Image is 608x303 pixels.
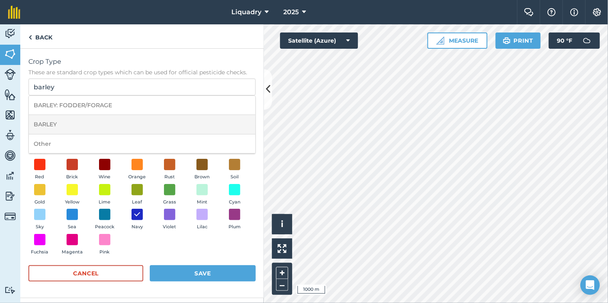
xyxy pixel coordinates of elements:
[580,275,600,295] div: Open Intercom Messenger
[197,223,207,231] span: Lilac
[68,223,77,231] span: Sea
[28,184,51,206] button: Gold
[28,78,256,95] input: Start typing to search for crop type
[4,286,16,294] img: svg+xml;base64,PD94bWwgdmVyc2lvbj0iMS4wIiBlbmNvZGluZz0idXRmLTgiPz4KPCEtLSBHZW5lcmF0b3I6IEFkb2JlIE...
[579,32,595,49] img: svg+xml;base64,PD94bWwgdmVyc2lvbj0iMS4wIiBlbmNvZGluZz0idXRmLTgiPz4KPCEtLSBHZW5lcmF0b3I6IEFkb2JlIE...
[4,89,16,101] img: svg+xml;base64,PHN2ZyB4bWxucz0iaHR0cDovL3d3dy53My5vcmcvMjAwMC9zdmciIHdpZHRoPSI1NiIgaGVpZ2h0PSI2MC...
[28,265,143,281] button: Cancel
[158,184,181,206] button: Grass
[28,57,256,67] span: Crop Type
[276,279,288,291] button: –
[223,159,246,181] button: Soil
[67,173,78,181] span: Brick
[29,134,255,154] li: Other
[427,32,487,49] button: Measure
[62,249,83,256] span: Magenta
[4,170,16,182] img: svg+xml;base64,PD94bWwgdmVyc2lvbj0iMS4wIiBlbmNvZGluZz0idXRmLTgiPz4KPCEtLSBHZW5lcmF0b3I6IEFkb2JlIE...
[283,7,299,17] span: 2025
[549,32,600,49] button: 90 °F
[229,223,241,231] span: Plum
[503,36,511,45] img: svg+xml;base64,PHN2ZyB4bWxucz0iaHR0cDovL3d3dy53My5vcmcvMjAwMC9zdmciIHdpZHRoPSIxOSIgaGVpZ2h0PSIyNC...
[163,223,177,231] span: Violet
[8,6,20,19] img: fieldmargin Logo
[93,209,116,231] button: Peacock
[34,199,45,206] span: Gold
[28,68,256,76] span: These are standard crop types which can be used for official pesticide checks.
[191,159,213,181] button: Brown
[35,173,45,181] span: Red
[4,109,16,121] img: svg+xml;base64,PHN2ZyB4bWxucz0iaHR0cDovL3d3dy53My5vcmcvMjAwMC9zdmciIHdpZHRoPSI1NiIgaGVpZ2h0PSI2MC...
[547,8,556,16] img: A question mark icon
[278,244,287,253] img: Four arrows, one pointing top left, one top right, one bottom right and the last bottom left
[496,32,541,49] button: Print
[191,184,213,206] button: Mint
[163,199,176,206] span: Grass
[158,159,181,181] button: Rust
[4,190,16,202] img: svg+xml;base64,PD94bWwgdmVyc2lvbj0iMS4wIiBlbmNvZGluZz0idXRmLTgiPz4KPCEtLSBHZW5lcmF0b3I6IEFkb2JlIE...
[195,173,210,181] span: Brown
[436,37,444,45] img: Ruler icon
[191,209,213,231] button: Lilac
[93,184,116,206] button: Lime
[61,234,84,256] button: Magenta
[126,184,149,206] button: Leaf
[4,69,16,80] img: svg+xml;base64,PD94bWwgdmVyc2lvbj0iMS4wIiBlbmNvZGluZz0idXRmLTgiPz4KPCEtLSBHZW5lcmF0b3I6IEFkb2JlIE...
[29,96,255,115] li: BARLEY: FODDER/FORAGE
[61,159,84,181] button: Brick
[28,32,32,42] img: svg+xml;base64,PHN2ZyB4bWxucz0iaHR0cDovL3d3dy53My5vcmcvMjAwMC9zdmciIHdpZHRoPSI5IiBoZWlnaHQ9IjI0Ii...
[272,214,292,234] button: i
[280,32,358,49] button: Satellite (Azure)
[28,159,51,181] button: Red
[29,115,255,134] li: BARLEY
[570,7,578,17] img: svg+xml;base64,PHN2ZyB4bWxucz0iaHR0cDovL3d3dy53My5vcmcvMjAwMC9zdmciIHdpZHRoPSIxNyIgaGVpZ2h0PSIxNy...
[28,209,51,231] button: Sky
[31,249,49,256] span: Fuchsia
[557,32,572,49] span: 90 ° F
[93,234,116,256] button: Pink
[223,209,246,231] button: Plum
[61,184,84,206] button: Yellow
[134,210,141,219] img: svg+xml;base64,PHN2ZyB4bWxucz0iaHR0cDovL3d3dy53My5vcmcvMjAwMC9zdmciIHdpZHRoPSIxOCIgaGVpZ2h0PSIyNC...
[36,223,44,231] span: Sky
[592,8,602,16] img: A cog icon
[150,265,256,281] button: Save
[99,173,111,181] span: Wine
[95,223,114,231] span: Peacock
[4,28,16,40] img: svg+xml;base64,PD94bWwgdmVyc2lvbj0iMS4wIiBlbmNvZGluZz0idXRmLTgiPz4KPCEtLSBHZW5lcmF0b3I6IEFkb2JlIE...
[281,219,283,229] span: i
[20,24,60,48] a: Back
[158,209,181,231] button: Violet
[229,199,240,206] span: Cyan
[132,223,143,231] span: Navy
[276,267,288,279] button: +
[223,184,246,206] button: Cyan
[126,159,149,181] button: Orange
[4,211,16,222] img: svg+xml;base64,PD94bWwgdmVyc2lvbj0iMS4wIiBlbmNvZGluZz0idXRmLTgiPz4KPCEtLSBHZW5lcmF0b3I6IEFkb2JlIE...
[164,173,175,181] span: Rust
[129,173,146,181] span: Orange
[61,209,84,231] button: Sea
[197,199,207,206] span: Mint
[4,48,16,60] img: svg+xml;base64,PHN2ZyB4bWxucz0iaHR0cDovL3d3dy53My5vcmcvMjAwMC9zdmciIHdpZHRoPSI1NiIgaGVpZ2h0PSI2MC...
[100,249,110,256] span: Pink
[28,234,51,256] button: Fuchsia
[4,129,16,141] img: svg+xml;base64,PD94bWwgdmVyc2lvbj0iMS4wIiBlbmNvZGluZz0idXRmLTgiPz4KPCEtLSBHZW5lcmF0b3I6IEFkb2JlIE...
[93,159,116,181] button: Wine
[126,209,149,231] button: Navy
[65,199,80,206] span: Yellow
[231,173,239,181] span: Soil
[231,7,261,17] span: Liquadry
[99,199,111,206] span: Lime
[4,149,16,162] img: svg+xml;base64,PD94bWwgdmVyc2lvbj0iMS4wIiBlbmNvZGluZz0idXRmLTgiPz4KPCEtLSBHZW5lcmF0b3I6IEFkb2JlIE...
[524,8,534,16] img: Two speech bubbles overlapping with the left bubble in the forefront
[132,199,142,206] span: Leaf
